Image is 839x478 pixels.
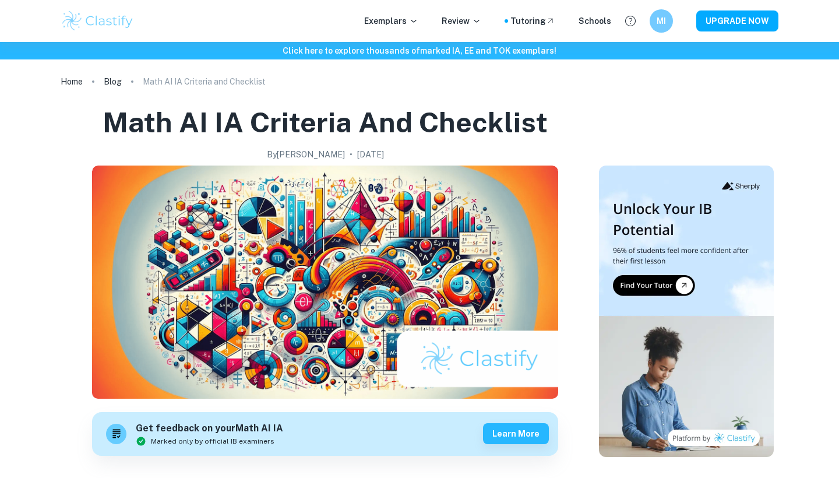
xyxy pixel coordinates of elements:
[350,148,352,161] p: •
[61,9,135,33] img: Clastify logo
[103,104,548,141] h1: Math AI IA Criteria and Checklist
[579,15,611,27] a: Schools
[151,436,274,447] span: Marked only by official IB examiners
[364,15,418,27] p: Exemplars
[442,15,481,27] p: Review
[650,9,673,33] button: MI
[61,73,83,90] a: Home
[655,15,668,27] h6: MI
[104,73,122,90] a: Blog
[267,148,345,161] h2: By [PERSON_NAME]
[357,148,384,161] h2: [DATE]
[696,10,778,31] button: UPGRADE NOW
[92,166,558,399] img: Math AI IA Criteria and Checklist cover image
[136,421,283,436] h6: Get feedback on your Math AI IA
[92,412,558,456] a: Get feedback on yourMath AI IAMarked only by official IB examinersLearn more
[510,15,555,27] a: Tutoring
[143,75,266,88] p: Math AI IA Criteria and Checklist
[599,166,774,457] img: Thumbnail
[483,423,549,444] button: Learn more
[621,11,640,31] button: Help and Feedback
[2,44,837,57] h6: Click here to explore thousands of marked IA, EE and TOK exemplars !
